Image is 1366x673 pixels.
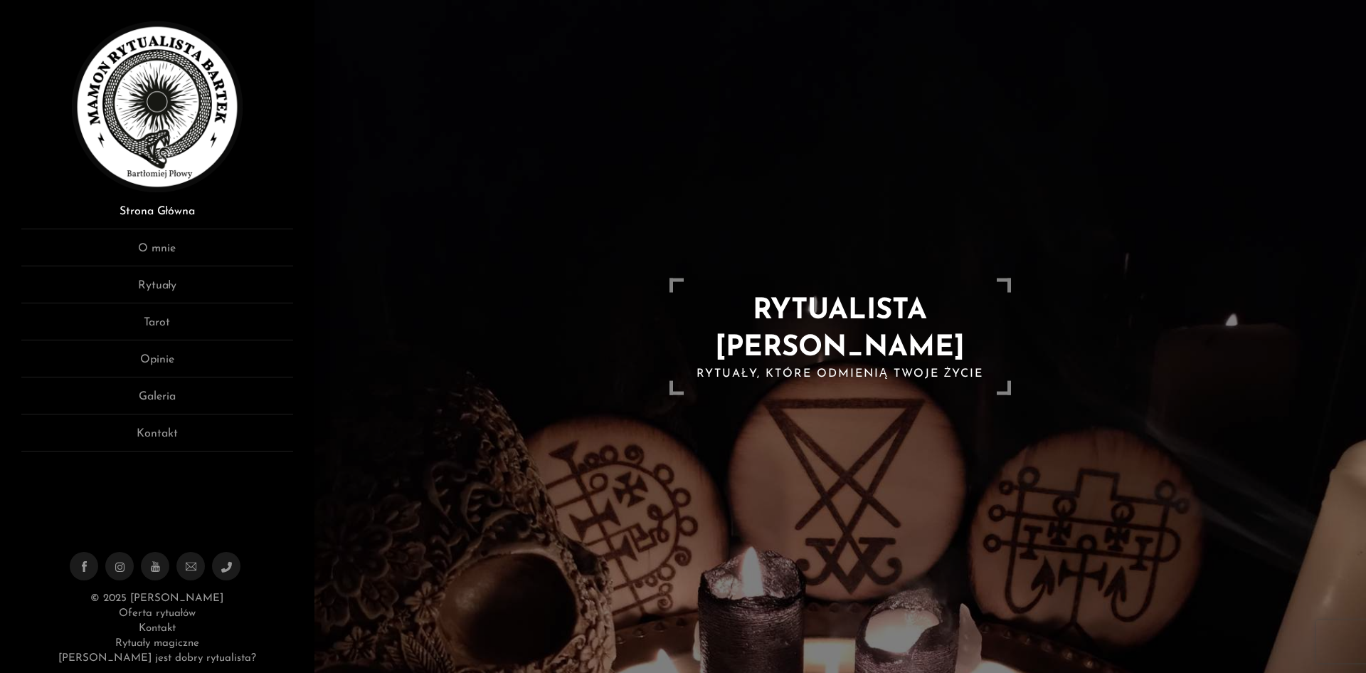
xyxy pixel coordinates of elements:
[115,638,199,649] a: Rytuały magiczne
[21,314,293,340] a: Tarot
[21,351,293,377] a: Opinie
[21,240,293,266] a: O mnie
[684,292,997,366] h1: RYTUALISTA [PERSON_NAME]
[72,21,243,192] img: Rytualista Bartek
[119,608,196,619] a: Oferta rytuałów
[21,425,293,452] a: Kontakt
[684,366,997,381] h2: Rytuały, które odmienią Twoje życie
[21,388,293,414] a: Galeria
[21,203,293,229] a: Strona Główna
[58,653,256,664] a: [PERSON_NAME] jest dobry rytualista?
[21,277,293,303] a: Rytuały
[139,623,176,634] a: Kontakt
